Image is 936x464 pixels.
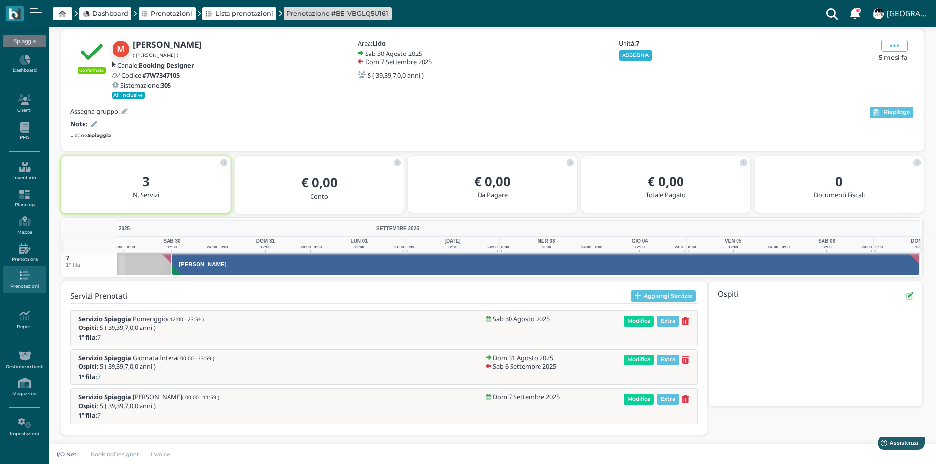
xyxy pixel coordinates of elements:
a: Impostazioni [3,414,46,441]
a: Magazzino [3,374,46,401]
span: SETTEMBRE 2025 [376,225,419,232]
b: Booking Designer [139,61,194,70]
b: € 0,00 [474,173,511,190]
h5: Sab 30 Agosto 2025 [493,315,550,322]
a: Prenota ora [3,239,46,266]
span: 7 [97,373,101,380]
a: Prenotazioni [142,9,192,18]
a: Inventario [3,158,46,185]
a: BookingDesigner [85,450,145,458]
h5: Conto [243,193,396,200]
b: Ospiti [78,323,97,332]
h5: Da Pagare [416,191,569,198]
span: Modifica [624,355,654,365]
a: Prenotazione #BE-VBGLQ5U161 [286,9,388,18]
button: Riepilogo [870,107,913,118]
a: Lista prenotazioni [206,9,273,18]
span: Extra [657,316,679,327]
h5: : [78,373,201,380]
small: ( [PERSON_NAME] ) [133,52,178,58]
span: Riepilogo [884,109,910,116]
b: Lido [372,39,386,48]
a: Report [3,306,46,333]
h3: [PERSON_NAME] [175,261,230,267]
button: Aggiungi Servizio [631,290,696,302]
small: ( 12:00 - 23:59 ) [167,316,204,323]
b: 1° fila [78,411,96,420]
a: Dashboard [3,51,46,78]
span: 5 mesi fa [879,53,908,62]
h5: N. Servizi [69,191,223,198]
small: Listino: [70,132,111,139]
img: logo [9,8,20,20]
b: 1° fila [78,333,96,342]
h5: : 5 ( 39,39,7,0,0 anni ) [78,363,214,370]
b: € 0,00 [648,173,684,190]
h5: : [78,334,201,341]
h5: Sab 6 Settembre 2025 [493,363,556,370]
a: Canale:Booking Designer [112,62,194,69]
span: [PERSON_NAME] [133,393,219,400]
h5: Documenti Fiscali [763,191,916,198]
span: Modifica [624,316,654,327]
h5: Unità: [619,40,722,47]
h5: : 5 ( 39,39,7,0,0 anni ) [78,402,219,409]
b: 1° fila [78,372,96,381]
h5: Area: [358,40,461,47]
h5: Assegna gruppo [70,108,118,115]
iframe: Help widget launcher [866,434,928,456]
a: Prenotazioni [3,266,46,293]
small: ( 00:00 - 11:59 ) [182,394,219,401]
a: Mappa [3,212,46,239]
b: € 0,00 [301,174,338,191]
h5: 5 ( 39,39,7,0,0 anni ) [368,72,424,79]
b: 305 [161,81,171,90]
a: PMS [3,118,46,145]
span: Modifica [624,394,654,405]
b: 7 [636,39,639,48]
b: Note: [70,119,88,128]
a: Clienti [3,90,46,117]
h4: Ospiti [718,290,738,301]
b: Ospiti [78,401,97,410]
small: All Inclusive [112,92,145,99]
b: [PERSON_NAME] [133,39,202,50]
span: Dashboard [92,9,128,18]
a: Invoice [145,450,177,458]
span: Assistenza [29,8,65,15]
h5: Sistemazione: [120,82,171,89]
small: ( 00:00 - 23:59 ) [177,355,214,362]
b: Servizio Spiaggia [78,314,131,323]
span: Extra [657,355,679,365]
h5: : 5 ( 39,39,7,0,0 anni ) [78,324,204,331]
b: #7W7347105 [142,71,180,80]
img: ... [873,8,883,19]
b: 3 [142,173,150,190]
span: 7 [97,412,101,419]
b: Servizio Spiaggia [78,392,131,401]
h5: Dom 7 Settembre 2025 [365,58,432,65]
a: Dashboard [83,9,128,18]
span: 7 [97,334,101,341]
button: [PERSON_NAME] [172,253,920,275]
a: ... [GEOGRAPHIC_DATA] [871,2,930,26]
a: Codice:#7W7347105 [112,72,180,79]
span: Extra [657,394,679,405]
img: Monfreda Francesco [112,40,130,58]
button: ASSEGNA [619,50,652,61]
span: Pomeriggio [133,315,204,322]
b: Ospiti [78,362,97,371]
p: I/O Net [55,450,79,458]
span: Prenotazioni [151,9,192,18]
h5: Sab 30 Agosto 2025 [365,50,422,57]
h5: Codice: [121,72,180,79]
div: Spiaggia [3,35,46,47]
h4: [GEOGRAPHIC_DATA] [887,10,930,18]
h5: : [78,412,201,419]
b: Spiaggia [88,132,111,138]
h5: Totale Pagato [589,191,742,198]
span: Lista prenotazioni [215,9,273,18]
span: 7 [66,255,70,261]
small: 1° fila [66,262,80,268]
